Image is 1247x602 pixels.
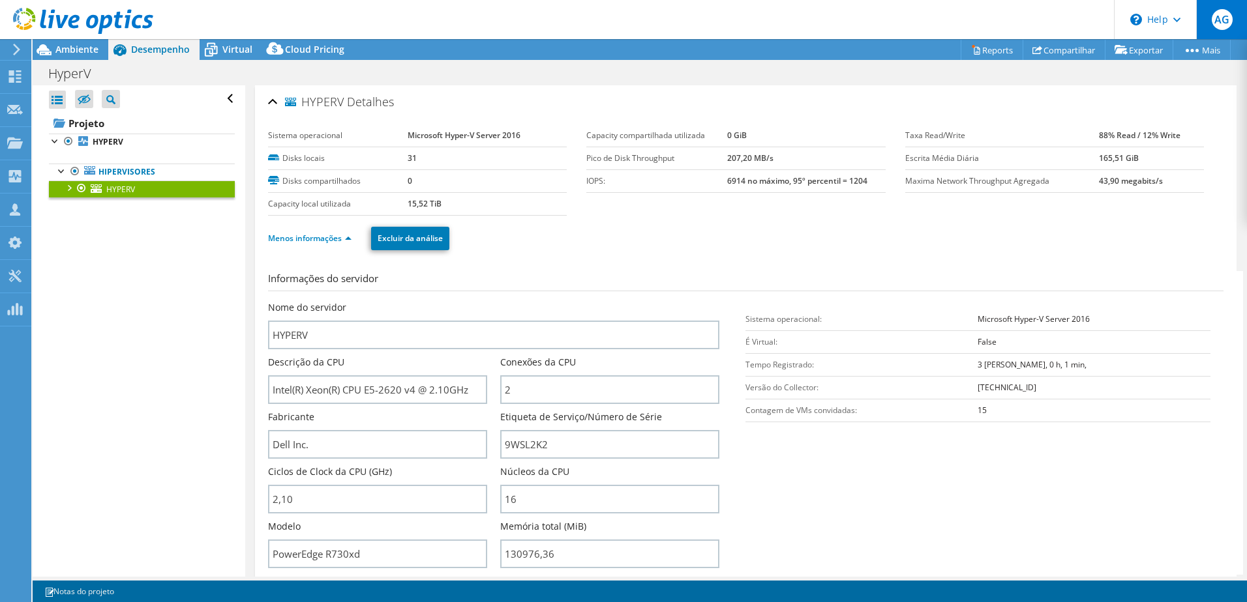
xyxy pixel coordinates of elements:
[347,94,394,109] span: Detalhes
[905,175,1099,188] label: Maxima Network Throughput Agregada
[745,330,977,353] td: É Virtual:
[961,40,1023,60] a: Reports
[268,301,346,314] label: Nome do servidor
[408,152,417,164] b: 31
[49,113,235,134] a: Projeto
[500,465,569,478] label: Núcleos da CPU
[222,43,252,55] span: Virtual
[285,43,344,55] span: Cloud Pricing
[978,336,997,347] b: False
[745,353,977,376] td: Tempo Registrado:
[727,152,774,164] b: 207,20 MB/s
[131,43,190,55] span: Desempenho
[268,175,408,188] label: Disks compartilhados
[500,520,586,533] label: Memória total (MiB)
[268,520,301,533] label: Modelo
[745,308,977,330] td: Sistema operacional:
[1212,9,1233,30] span: AG
[745,376,977,399] td: Versão do Collector:
[106,184,135,195] span: HYPERV
[586,175,727,188] label: IOPS:
[745,399,977,422] td: Contagem de VMs convidadas:
[978,382,1036,393] b: [TECHNICAL_ID]
[35,583,123,599] a: Notas do projeto
[371,227,449,250] a: Excluir da análise
[49,134,235,150] a: HYPERV
[268,271,1224,291] h3: Informações do servidor
[1099,152,1139,164] b: 165,51 GiB
[285,96,344,109] span: HYPERV
[268,197,408,210] label: Capacity local utilizada
[1173,40,1231,60] a: Mais
[408,175,412,186] b: 0
[93,136,123,147] b: HYPERV
[1105,40,1173,60] a: Exportar
[727,175,867,186] b: 6914 no máximo, 95º percentil = 1204
[586,129,727,142] label: Capacity compartilhada utilizada
[268,233,352,244] a: Menos informações
[49,180,235,197] a: HYPERV
[500,410,662,423] label: Etiqueta de Serviço/Número de Série
[586,152,727,165] label: Pico de Disk Throughput
[978,405,987,416] b: 15
[268,152,408,165] label: Disks locais
[500,356,576,369] label: Conexões da CPU
[978,359,1087,370] b: 3 [PERSON_NAME], 0 h, 1 min,
[1023,40,1105,60] a: Compartilhar
[268,356,344,369] label: Descrição da CPU
[268,465,392,478] label: Ciclos de Clock da CPU (GHz)
[1099,175,1163,186] b: 43,90 megabits/s
[268,410,314,423] label: Fabricante
[42,66,112,81] h1: HyperV
[727,130,747,141] b: 0 GiB
[408,130,520,141] b: Microsoft Hyper-V Server 2016
[1130,14,1142,25] svg: \n
[905,129,1099,142] label: Taxa Read/Write
[268,129,408,142] label: Sistema operacional
[978,313,1090,324] b: Microsoft Hyper-V Server 2016
[905,152,1099,165] label: Escrita Média Diária
[1099,130,1180,141] b: 88% Read / 12% Write
[49,164,235,180] a: Hipervisores
[55,43,98,55] span: Ambiente
[408,198,442,209] b: 15,52 TiB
